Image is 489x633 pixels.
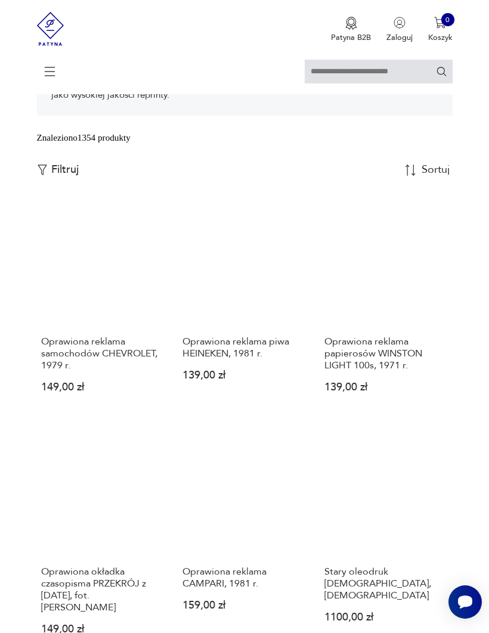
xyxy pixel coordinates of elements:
[436,66,447,77] button: Szukaj
[428,32,453,43] p: Koszyk
[182,336,306,359] h3: Oprawiona reklama piwa HEINEKEN, 1981 r.
[331,17,371,43] a: Ikona medaluPatyna B2B
[324,566,448,601] h3: Stary oleodruk [DEMOGRAPHIC_DATA], [DEMOGRAPHIC_DATA]
[422,165,451,175] div: Sortuj według daty dodania
[331,32,371,43] p: Patyna B2B
[37,196,169,411] a: Oprawiona reklama samochodów CHEVROLET, 1979 r.Oprawiona reklama samochodów CHEVROLET, 1979 r.149...
[405,165,416,176] img: Sort Icon
[434,17,446,29] img: Ikona koszyka
[41,566,165,613] h3: Oprawiona okładka czasopisma PRZEKRÓJ z [DATE], fot. [PERSON_NAME]
[41,383,165,392] p: 149,00 zł
[182,371,306,380] p: 139,00 zł
[441,13,454,26] div: 0
[320,196,453,411] a: Oprawiona reklama papierosów WINSTON LIGHT 100s, 1971 r.Oprawiona reklama papierosów WINSTON LIGH...
[386,32,413,43] p: Zaloguj
[428,17,453,43] button: 0Koszyk
[182,601,306,610] p: 159,00 zł
[386,17,413,43] button: Zaloguj
[37,163,79,176] button: Filtruj
[51,163,79,176] p: Filtruj
[394,17,406,29] img: Ikonka użytkownika
[324,613,448,622] p: 1100,00 zł
[345,17,357,30] img: Ikona medalu
[182,566,306,589] h3: Oprawiona reklama CAMPARI, 1981 r.
[324,383,448,392] p: 139,00 zł
[178,196,311,411] a: Oprawiona reklama piwa HEINEKEN, 1981 r.Oprawiona reklama piwa HEINEKEN, 1981 r.139,00 zł
[324,336,448,371] h3: Oprawiona reklama papierosów WINSTON LIGHT 100s, 1971 r.
[448,585,482,619] iframe: Smartsupp widget button
[331,17,371,43] button: Patyna B2B
[37,131,131,144] div: Znaleziono 1354 produkty
[37,165,48,175] img: Ikonka filtrowania
[41,336,165,371] h3: Oprawiona reklama samochodów CHEVROLET, 1979 r.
